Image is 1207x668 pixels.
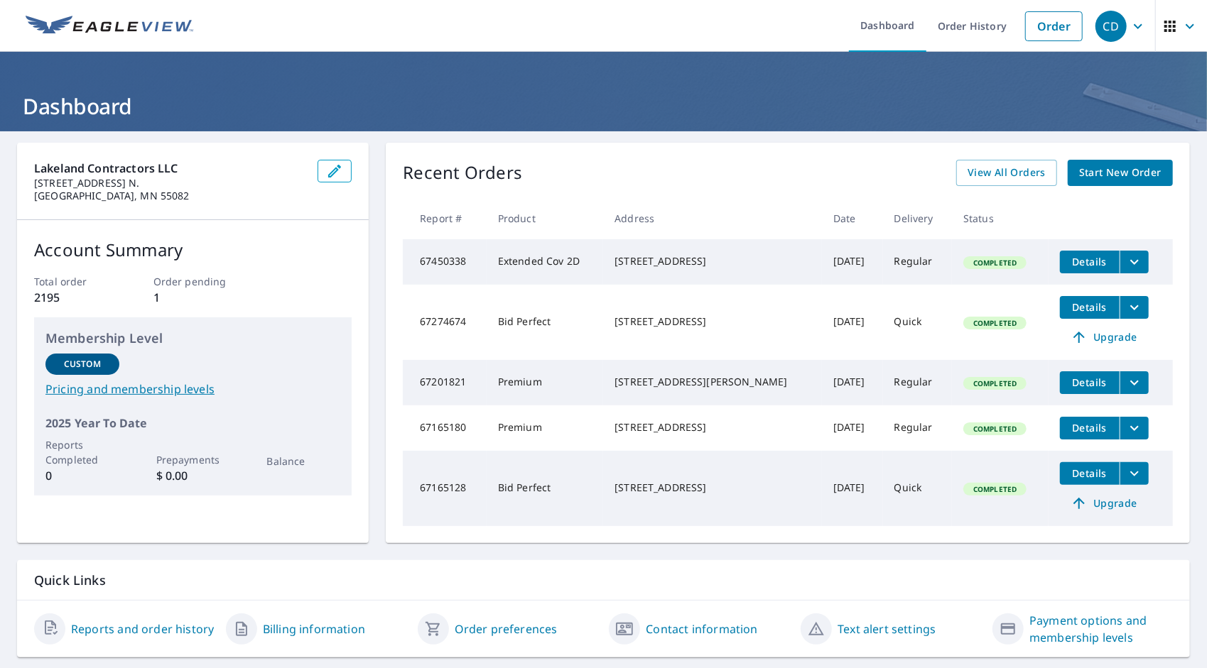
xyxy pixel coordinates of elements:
[838,620,936,637] a: Text alert settings
[965,424,1025,434] span: Completed
[487,451,603,526] td: Bid Perfect
[156,452,230,467] p: Prepayments
[883,405,952,451] td: Regular
[34,289,114,306] p: 2195
[34,160,306,177] p: Lakeland Contractors LLC
[952,197,1049,239] th: Status
[1120,296,1149,319] button: filesDropdownBtn-67274674
[1025,11,1083,41] a: Order
[1060,417,1120,439] button: detailsBtn-67165180
[1120,462,1149,485] button: filesDropdownBtn-67165128
[71,620,214,637] a: Reports and order history
[965,378,1025,388] span: Completed
[153,289,233,306] p: 1
[883,451,952,526] td: Quick
[822,405,883,451] td: [DATE]
[883,360,952,405] td: Regular
[1068,376,1111,389] span: Details
[883,239,952,285] td: Regular
[883,285,952,360] td: Quick
[1068,255,1111,268] span: Details
[266,454,340,469] p: Balance
[263,620,365,637] a: Billing information
[1060,462,1120,485] button: detailsBtn-67165128
[1095,11,1127,42] div: CD
[153,274,233,289] p: Order pending
[822,360,883,405] td: [DATE]
[1079,164,1162,182] span: Start New Order
[1060,251,1120,273] button: detailsBtn-67450338
[45,329,340,348] p: Membership Level
[1120,251,1149,273] button: filesDropdownBtn-67450338
[1060,371,1120,394] button: detailsBtn-67201821
[403,405,487,451] td: 67165180
[34,190,306,202] p: [GEOGRAPHIC_DATA], MN 55082
[646,620,757,637] a: Contact information
[487,239,603,285] td: Extended Cov 2D
[965,318,1025,328] span: Completed
[822,197,883,239] th: Date
[603,197,822,239] th: Address
[34,274,114,289] p: Total order
[1068,300,1111,314] span: Details
[1068,495,1140,512] span: Upgrade
[45,380,340,398] a: Pricing and membership levels
[822,451,883,526] td: [DATE]
[1068,421,1111,434] span: Details
[1029,612,1173,646] a: Payment options and membership levels
[45,415,340,432] p: 2025 Year To Date
[34,571,1173,589] p: Quick Links
[822,239,883,285] td: [DATE]
[403,160,522,186] p: Recent Orders
[883,197,952,239] th: Delivery
[615,254,811,268] div: [STREET_ADDRESS]
[1068,466,1111,480] span: Details
[1120,371,1149,394] button: filesDropdownBtn-67201821
[956,160,1057,186] a: View All Orders
[45,437,119,467] p: Reports Completed
[1068,160,1173,186] a: Start New Order
[1060,326,1149,349] a: Upgrade
[822,285,883,360] td: [DATE]
[455,620,558,637] a: Order preferences
[45,467,119,484] p: 0
[615,420,811,434] div: [STREET_ADDRESS]
[403,197,487,239] th: Report #
[26,16,193,37] img: EV Logo
[1068,329,1140,346] span: Upgrade
[403,285,487,360] td: 67274674
[487,405,603,451] td: Premium
[156,467,230,484] p: $ 0.00
[1060,492,1149,515] a: Upgrade
[487,360,603,405] td: Premium
[615,314,811,329] div: [STREET_ADDRESS]
[487,285,603,360] td: Bid Perfect
[17,92,1190,121] h1: Dashboard
[1120,417,1149,439] button: filesDropdownBtn-67165180
[615,481,811,495] div: [STREET_ADDRESS]
[487,197,603,239] th: Product
[615,375,811,389] div: [STREET_ADDRESS][PERSON_NAME]
[403,239,487,285] td: 67450338
[34,177,306,190] p: [STREET_ADDRESS] N.
[965,484,1025,494] span: Completed
[968,164,1046,182] span: View All Orders
[34,237,352,263] p: Account Summary
[965,258,1025,268] span: Completed
[403,451,487,526] td: 67165128
[1060,296,1120,319] button: detailsBtn-67274674
[403,360,487,405] td: 67201821
[64,358,101,371] p: Custom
